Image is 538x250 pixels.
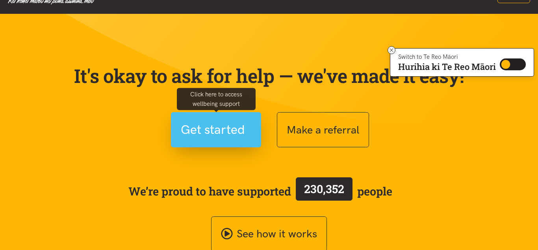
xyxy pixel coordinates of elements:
[171,112,261,147] button: Get started
[304,181,344,196] span: 230,352
[181,120,245,140] span: Get started
[398,63,496,70] p: Hurihia ki Te Reo Māori
[128,176,392,207] span: We’re proud to have supported people
[177,88,256,110] div: Click here to access wellbeing support
[72,64,466,87] p: It's okay to ask for help — we've made it easy!
[277,112,369,147] button: Make a referral
[398,55,496,59] p: Switch to Te Reo Māori
[291,176,357,207] a: 230,352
